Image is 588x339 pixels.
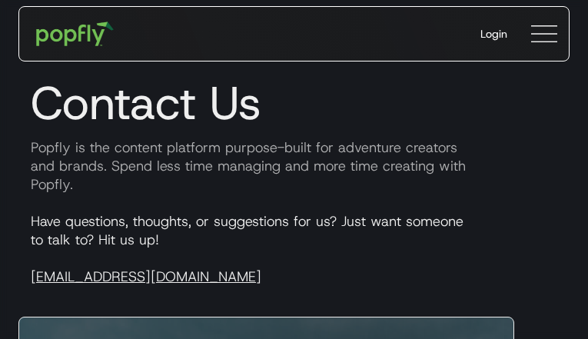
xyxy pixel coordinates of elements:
[18,212,570,286] p: Have questions, thoughts, or suggestions for us? Just want someone to talk to? Hit us up!
[468,14,520,54] a: Login
[18,75,570,131] h1: Contact Us
[31,268,261,286] a: [EMAIL_ADDRESS][DOMAIN_NAME]
[480,26,507,42] div: Login
[25,11,125,57] a: home
[18,138,570,194] p: Popfly is the content platform purpose-built for adventure creators and brands. Spend less time m...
